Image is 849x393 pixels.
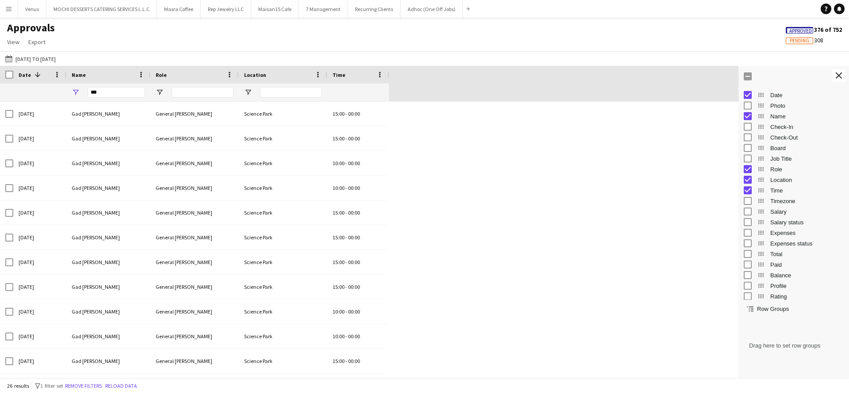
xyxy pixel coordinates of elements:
[770,283,844,289] span: Profile
[738,280,849,291] div: Profile Column
[789,28,812,34] span: Approved
[150,299,239,324] div: General [PERSON_NAME]
[157,0,201,18] button: Masra Coffee
[150,126,239,151] div: General [PERSON_NAME]
[66,324,150,348] div: Gad [PERSON_NAME]
[150,102,239,126] div: General [PERSON_NAME]
[348,135,360,142] span: 00:00
[13,324,66,348] div: [DATE]
[738,249,849,259] div: Total Column
[738,196,849,206] div: Timezone Column
[239,126,327,151] div: Science Park
[345,135,347,142] span: -
[786,36,823,44] span: 308
[738,227,849,238] div: Expenses Column
[201,0,251,18] button: Rep Jewelry LLC
[13,102,66,126] div: [DATE]
[333,72,345,78] span: Time
[66,349,150,373] div: Gad [PERSON_NAME]
[770,124,844,130] span: Check-In
[770,145,844,151] span: Board
[333,160,344,166] span: 10:00
[239,250,327,274] div: Science Park
[786,26,842,34] span: 376 of 752
[348,209,360,216] span: 00:00
[790,38,809,44] span: Pending
[770,272,844,279] span: Balance
[72,72,86,78] span: Name
[66,176,150,200] div: Gad [PERSON_NAME]
[40,382,63,389] span: 1 filter set
[348,110,360,117] span: 00:00
[13,250,66,274] div: [DATE]
[4,36,23,48] a: View
[770,166,844,173] span: Role
[345,259,347,265] span: -
[251,0,299,18] button: Maisan15 Cafe
[150,225,239,249] div: General [PERSON_NAME]
[738,270,849,280] div: Balance Column
[66,200,150,225] div: Gad [PERSON_NAME]
[150,151,239,175] div: General [PERSON_NAME]
[770,208,844,215] span: Salary
[738,132,849,143] div: Check-Out Column
[333,110,344,117] span: 15:00
[88,87,145,98] input: Name Filter Input
[244,88,252,96] button: Open Filter Menu
[13,349,66,373] div: [DATE]
[401,0,463,18] button: Adhoc (One Off Jobs)
[239,151,327,175] div: Science Park
[738,121,849,132] div: Check-In Column
[348,333,360,340] span: 00:00
[239,200,327,225] div: Science Park
[738,90,849,100] div: Date Column
[738,185,849,196] div: Time Column
[19,72,31,78] span: Date
[260,87,322,98] input: Location Filter Input
[156,72,167,78] span: Role
[770,230,844,236] span: Expenses
[333,185,344,191] span: 10:00
[13,225,66,249] div: [DATE]
[239,275,327,299] div: Science Park
[738,143,849,153] div: Board Column
[345,234,347,241] span: -
[239,299,327,324] div: Science Park
[103,381,139,391] button: Reload data
[738,217,849,227] div: Salary status Column
[345,209,347,216] span: -
[348,308,360,315] span: 00:00
[345,283,347,290] span: -
[738,259,849,270] div: Paid Column
[770,251,844,257] span: Total
[345,358,347,364] span: -
[345,160,347,166] span: -
[333,333,344,340] span: 10:00
[13,126,66,151] div: [DATE]
[150,176,239,200] div: General [PERSON_NAME]
[770,198,844,204] span: Timezone
[13,299,66,324] div: [DATE]
[757,306,789,312] span: Row Groups
[333,209,344,216] span: 15:00
[770,187,844,194] span: Time
[333,234,344,241] span: 15:00
[333,259,344,265] span: 15:00
[770,155,844,162] span: Job Title
[738,100,849,111] div: Photo Column
[72,88,80,96] button: Open Filter Menu
[770,261,844,268] span: Paid
[150,250,239,274] div: General [PERSON_NAME]
[333,358,344,364] span: 15:00
[770,293,844,300] span: Rating
[66,299,150,324] div: Gad [PERSON_NAME]
[239,324,327,348] div: Science Park
[738,111,849,121] div: Name Column
[348,234,360,241] span: 00:00
[13,275,66,299] div: [DATE]
[744,318,844,373] span: Drag here to set row groups
[333,308,344,315] span: 10:00
[150,200,239,225] div: General [PERSON_NAME]
[7,38,19,46] span: View
[25,36,49,48] a: Export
